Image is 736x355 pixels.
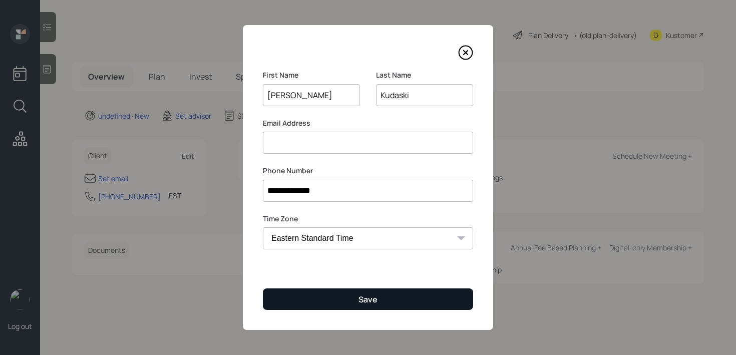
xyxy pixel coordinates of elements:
label: Email Address [263,118,473,128]
label: First Name [263,70,360,80]
div: Save [358,294,378,305]
label: Last Name [376,70,473,80]
label: Time Zone [263,214,473,224]
label: Phone Number [263,166,473,176]
button: Save [263,288,473,310]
